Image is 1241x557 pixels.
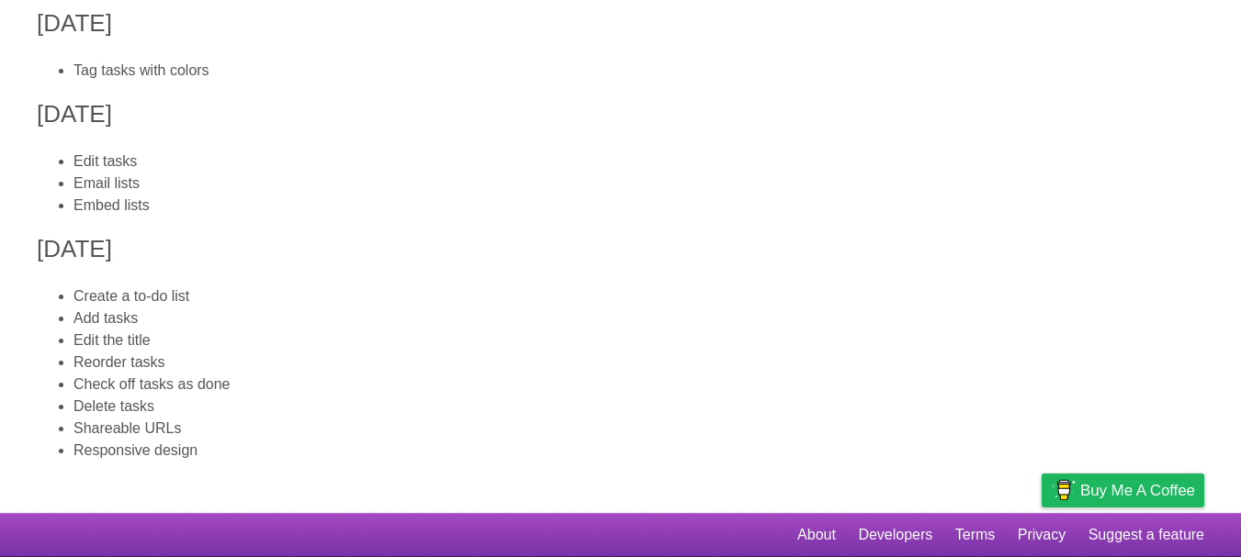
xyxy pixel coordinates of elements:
[1080,474,1195,507] span: Buy me a coffee
[73,60,1204,82] li: Tag tasks with colors
[955,518,996,552] a: Terms
[73,195,1204,217] li: Embed lists
[73,440,1204,462] li: Responsive design
[37,96,1204,132] h3: [DATE]
[1018,518,1066,552] a: Privacy
[797,518,836,552] a: About
[37,231,1204,267] h3: [DATE]
[73,285,1204,307] li: Create a to-do list
[858,518,932,552] a: Developers
[73,150,1204,173] li: Edit tasks
[1089,518,1204,552] a: Suggest a feature
[1042,473,1204,507] a: Buy me a coffee
[73,173,1204,195] li: Email lists
[73,418,1204,440] li: Shareable URLs
[73,307,1204,329] li: Add tasks
[73,351,1204,373] li: Reorder tasks
[37,6,1204,41] h3: [DATE]
[73,373,1204,395] li: Check off tasks as done
[73,395,1204,418] li: Delete tasks
[73,329,1204,351] li: Edit the title
[1051,474,1076,506] img: Buy me a coffee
